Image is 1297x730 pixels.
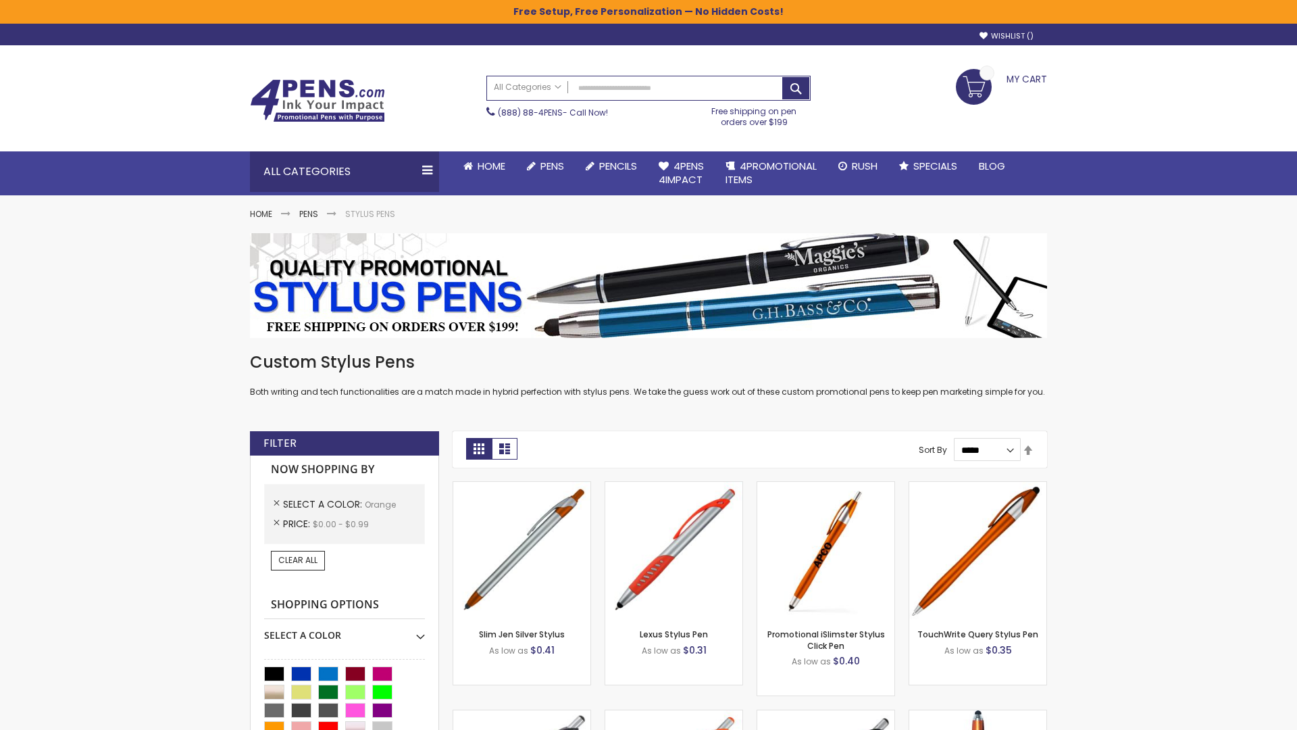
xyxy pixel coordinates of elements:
[250,351,1047,373] h1: Custom Stylus Pens
[299,208,318,220] a: Pens
[986,643,1012,657] span: $0.35
[648,151,715,195] a: 4Pens4impact
[313,518,369,530] span: $0.00 - $0.99
[757,481,894,493] a: Promotional iSlimster Stylus Click Pen-Orange
[264,456,425,484] strong: Now Shopping by
[453,710,590,721] a: Boston Stylus Pen-Orange
[909,481,1046,493] a: TouchWrite Query Stylus Pen-Orange
[979,159,1005,173] span: Blog
[757,482,894,619] img: Promotional iSlimster Stylus Click Pen-Orange
[250,151,439,192] div: All Categories
[453,482,590,619] img: Slim Jen Silver Stylus-Orange
[913,159,957,173] span: Specials
[888,151,968,181] a: Specials
[792,656,831,667] span: As low as
[944,645,984,656] span: As low as
[489,645,528,656] span: As low as
[919,444,947,456] label: Sort By
[599,159,637,173] span: Pencils
[726,159,817,187] span: 4PROMOTIONAL ITEMS
[530,643,555,657] span: $0.41
[659,159,704,187] span: 4Pens 4impact
[833,654,860,668] span: $0.40
[494,82,561,93] span: All Categories
[263,436,297,451] strong: Filter
[715,151,828,195] a: 4PROMOTIONALITEMS
[487,76,568,99] a: All Categories
[968,151,1016,181] a: Blog
[250,233,1047,338] img: Stylus Pens
[498,107,563,118] a: (888) 88-4PENS
[271,551,325,570] a: Clear All
[278,554,317,566] span: Clear All
[698,101,811,128] div: Free shipping on pen orders over $199
[453,151,516,181] a: Home
[980,31,1034,41] a: Wishlist
[640,629,708,640] a: Lexus Stylus Pen
[250,208,272,220] a: Home
[516,151,575,181] a: Pens
[767,629,885,651] a: Promotional iSlimster Stylus Click Pen
[453,481,590,493] a: Slim Jen Silver Stylus-Orange
[250,79,385,122] img: 4Pens Custom Pens and Promotional Products
[575,151,648,181] a: Pencils
[283,497,365,511] span: Select A Color
[683,643,707,657] span: $0.31
[605,710,742,721] a: Boston Silver Stylus Pen-Orange
[466,438,492,460] strong: Grid
[909,482,1046,619] img: TouchWrite Query Stylus Pen-Orange
[917,629,1038,640] a: TouchWrite Query Stylus Pen
[478,159,505,173] span: Home
[605,481,742,493] a: Lexus Stylus Pen-Orange
[479,629,565,640] a: Slim Jen Silver Stylus
[642,645,681,656] span: As low as
[540,159,564,173] span: Pens
[757,710,894,721] a: Lexus Metallic Stylus Pen-Orange
[345,208,395,220] strong: Stylus Pens
[250,351,1047,398] div: Both writing and tech functionalities are a match made in hybrid perfection with stylus pens. We ...
[852,159,878,173] span: Rush
[498,107,608,118] span: - Call Now!
[909,710,1046,721] a: TouchWrite Command Stylus Pen-Orange
[605,482,742,619] img: Lexus Stylus Pen-Orange
[264,619,425,642] div: Select A Color
[264,591,425,620] strong: Shopping Options
[365,499,396,510] span: Orange
[283,517,313,531] span: Price
[828,151,888,181] a: Rush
